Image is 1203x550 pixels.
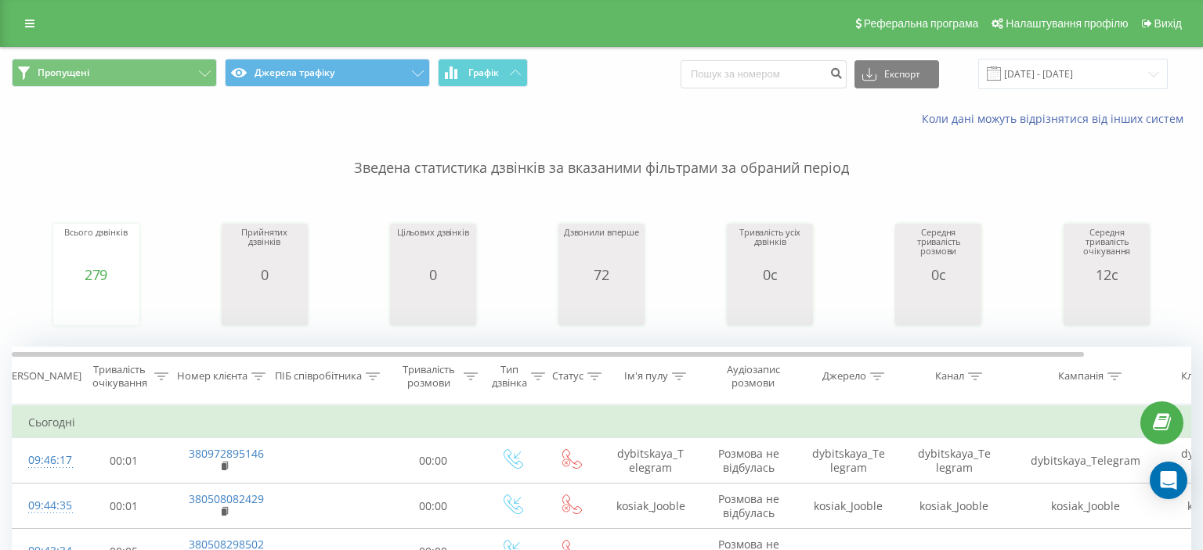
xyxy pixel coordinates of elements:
a: Коли дані можуть відрізнятися вiд інших систем [922,111,1191,126]
span: Розмова не відбулась [718,491,779,520]
td: dybitskaya_Telegram [796,438,901,483]
td: kosiak_Jooble [1007,483,1164,529]
td: kosiak_Jooble [796,483,901,529]
div: 09:46:17 [28,445,60,476]
td: dybitskaya_Telegram [1007,438,1164,483]
td: 00:00 [385,438,482,483]
div: Прийнятих дзвінків [226,228,304,267]
span: Реферальна програма [864,17,979,30]
td: kosiak_Jooble [600,483,702,529]
div: 0с [731,267,809,282]
div: Середня тривалість розмови [899,228,977,267]
input: Пошук за номером [681,60,847,88]
span: Розмова не відбулась [718,446,779,475]
a: 380972895146 [189,446,264,461]
td: 00:01 [75,438,173,483]
div: Ім'я пулу [624,370,668,383]
div: Цільових дзвінків [397,228,469,267]
td: dybitskaya_Telegram [600,438,702,483]
div: Тривалість розмови [398,363,460,390]
div: Середня тривалість очікування [1068,228,1146,267]
div: Кампанія [1058,370,1104,383]
div: 12с [1068,267,1146,282]
div: Open Intercom Messenger [1150,462,1187,499]
div: Тривалість очікування [89,363,150,390]
p: Зведена статистика дзвінків за вказаними фільтрами за обраний період [12,127,1191,178]
td: 00:01 [75,483,173,529]
div: Тривалість усіх дзвінків [731,228,809,267]
div: Статус [552,370,583,383]
div: Дзвонили вперше [564,228,639,267]
div: Канал [935,370,964,383]
td: dybitskaya_Telegram [901,438,1007,483]
div: Всього дзвінків [64,228,127,267]
div: 0 [226,267,304,282]
td: 00:00 [385,483,482,529]
div: ПІБ співробітника [275,370,362,383]
button: Графік [438,59,528,87]
div: Номер клієнта [177,370,247,383]
div: Джерело [822,370,866,383]
span: Налаштування профілю [1006,17,1128,30]
span: Вихід [1154,17,1182,30]
div: Аудіозапис розмови [715,363,791,390]
a: 380508082429 [189,491,264,506]
div: 72 [564,267,639,282]
div: 09:44:35 [28,491,60,521]
div: 279 [64,267,127,282]
td: kosiak_Jooble [901,483,1007,529]
button: Пропущені [12,59,217,87]
div: Тип дзвінка [492,363,527,390]
span: Пропущені [38,67,89,79]
div: [PERSON_NAME] [2,370,81,383]
button: Експорт [854,60,939,88]
div: 0с [899,267,977,282]
span: Графік [468,67,499,78]
button: Джерела трафіку [225,59,430,87]
div: 0 [397,267,469,282]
